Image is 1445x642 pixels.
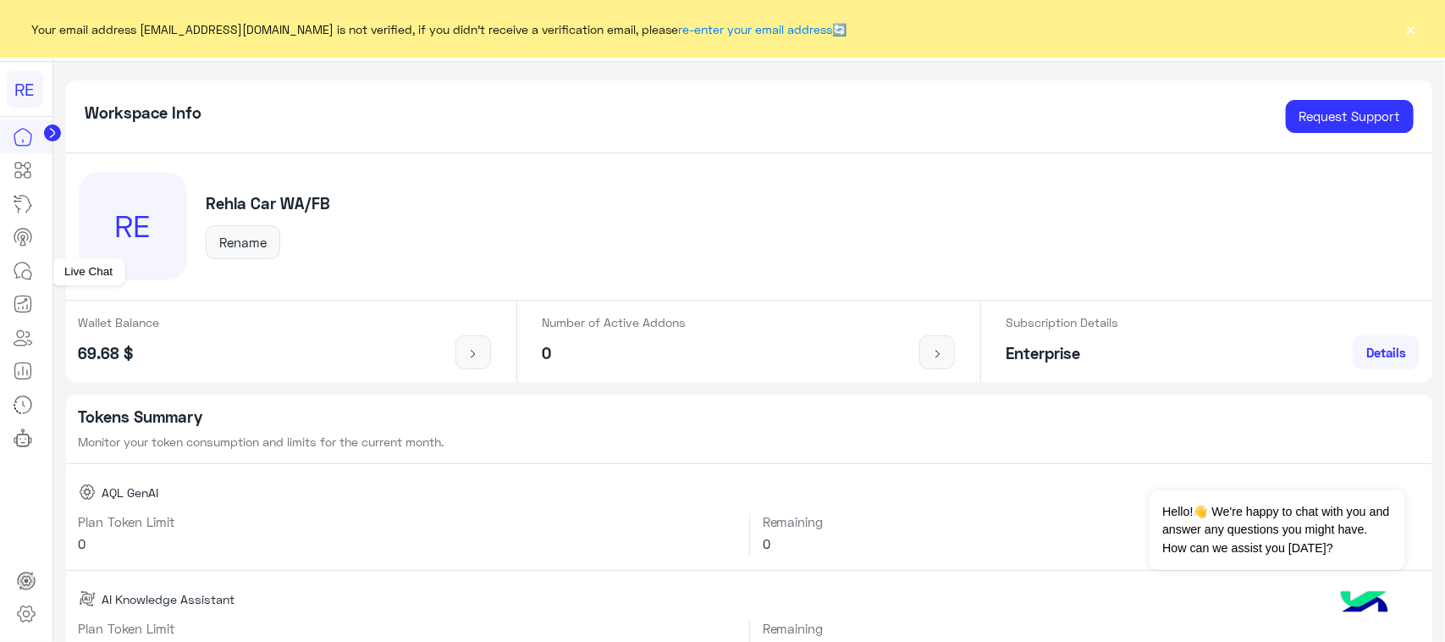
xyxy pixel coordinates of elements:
[52,258,125,285] div: Live Chat
[543,313,687,331] p: Number of Active Addons
[79,433,1420,451] p: Monitor your token consumption and limits for the current month.
[79,590,96,607] img: AI Knowledge Assistant
[463,347,484,361] img: icon
[85,103,201,123] h5: Workspace Info
[1007,313,1119,331] p: Subscription Details
[1366,345,1406,360] span: Details
[7,71,43,108] div: RE
[79,536,736,551] h6: 0
[763,621,1420,636] h6: Remaining
[763,514,1420,529] h6: Remaining
[102,590,234,608] span: AI Knowledge Assistant
[79,514,736,529] h6: Plan Token Limit
[543,344,687,363] h5: 0
[763,536,1420,551] h6: 0
[679,22,833,36] a: re-enter your email address
[32,20,847,38] span: Your email address [EMAIL_ADDRESS][DOMAIN_NAME] is not verified, if you didn't receive a verifica...
[1007,344,1119,363] h5: Enterprise
[79,344,160,363] h5: 69.68 $
[1403,20,1420,37] button: ×
[1353,335,1420,369] a: Details
[206,194,330,213] h5: Rehla Car WA/FB
[102,484,158,501] span: AQL GenAI
[1286,100,1414,134] a: Request Support
[79,172,187,280] div: RE
[79,621,736,636] h6: Plan Token Limit
[206,225,280,259] button: Rename
[79,407,1420,427] h5: Tokens Summary
[79,484,96,501] img: AQL GenAI
[1335,574,1394,634] img: hulul-logo.png
[1150,490,1404,570] span: Hello!👋 We're happy to chat with you and answer any questions you might have. How can we assist y...
[79,313,160,331] p: Wallet Balance
[927,347,948,361] img: icon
